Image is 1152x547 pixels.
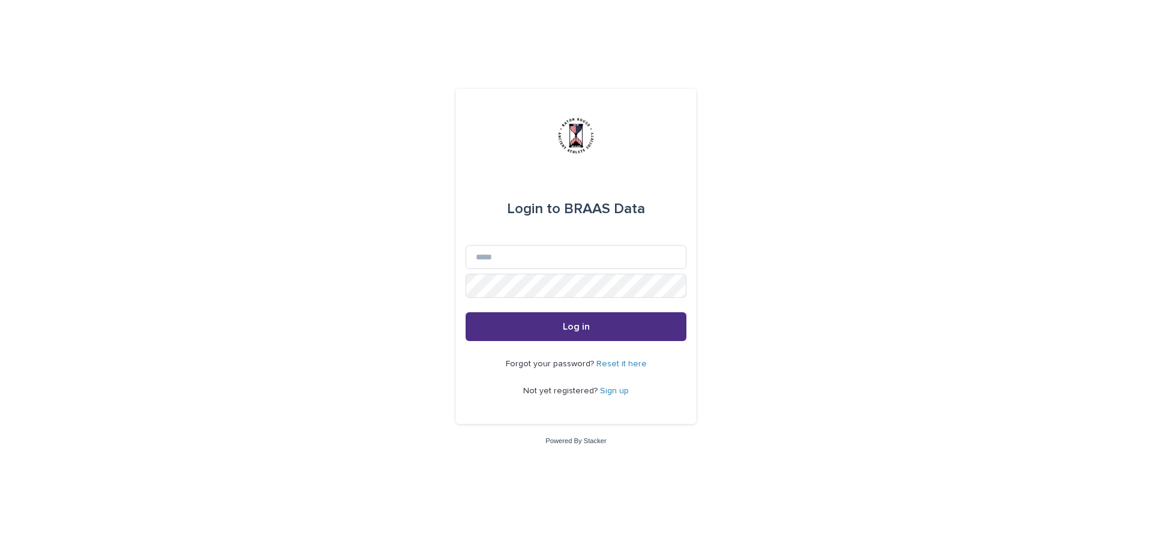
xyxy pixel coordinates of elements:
[506,360,596,368] span: Forgot your password?
[600,387,629,395] a: Sign up
[563,322,590,331] span: Log in
[523,387,600,395] span: Not yet registered?
[466,312,686,341] button: Log in
[596,360,647,368] a: Reset it here
[558,118,594,154] img: BsxibNoaTPe9uU9VL587
[507,202,560,216] span: Login to
[507,192,645,226] div: BRAAS Data
[545,437,606,444] a: Powered By Stacker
